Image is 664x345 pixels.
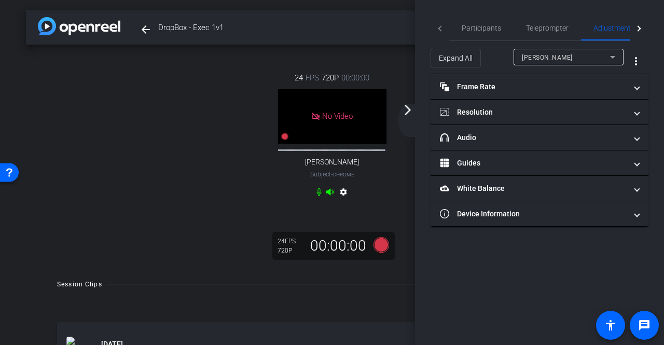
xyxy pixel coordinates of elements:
span: [PERSON_NAME] [522,54,573,61]
span: Teleprompter [526,24,569,32]
button: More Options for Adjustments Panel [624,49,648,74]
span: Chrome [333,172,354,177]
span: No Video [322,112,353,121]
mat-expansion-panel-header: Resolution [431,100,648,125]
span: DropBox - Exec 1v1 [158,17,441,38]
mat-icon: more_vert [630,55,642,67]
mat-expansion-panel-header: Audio [431,125,648,150]
div: Session Clips [57,279,102,289]
span: 00:00:00 [341,72,369,84]
div: 00:00:00 [303,237,373,255]
mat-icon: message [638,319,651,332]
span: Expand All [439,48,473,68]
mat-icon: settings [337,188,350,200]
mat-expansion-panel-header: White Balance [431,176,648,201]
span: - [331,171,333,178]
mat-panel-title: Audio [440,132,627,143]
span: Subject [310,170,354,179]
mat-panel-title: White Balance [440,183,627,194]
mat-icon: accessibility [604,319,617,332]
mat-panel-title: Device Information [440,209,627,219]
span: 24 [295,72,303,84]
span: [PERSON_NAME] [305,158,359,167]
span: Participants [462,24,501,32]
mat-expansion-panel-header: Guides [431,150,648,175]
button: Expand All [431,49,481,67]
mat-panel-title: Guides [440,158,627,169]
div: 720P [278,246,303,255]
span: FPS [306,72,319,84]
mat-icon: arrow_forward_ios [402,104,414,116]
mat-icon: arrow_back [140,23,152,36]
mat-expansion-panel-header: Frame Rate [431,74,648,99]
span: FPS [285,238,296,245]
span: Adjustments [593,24,634,32]
mat-expansion-panel-header: Device Information [431,201,648,226]
img: app-logo [38,17,120,35]
span: 720P [322,72,339,84]
mat-panel-title: Resolution [440,107,627,118]
div: 24 [278,237,303,245]
mat-panel-title: Frame Rate [440,81,627,92]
